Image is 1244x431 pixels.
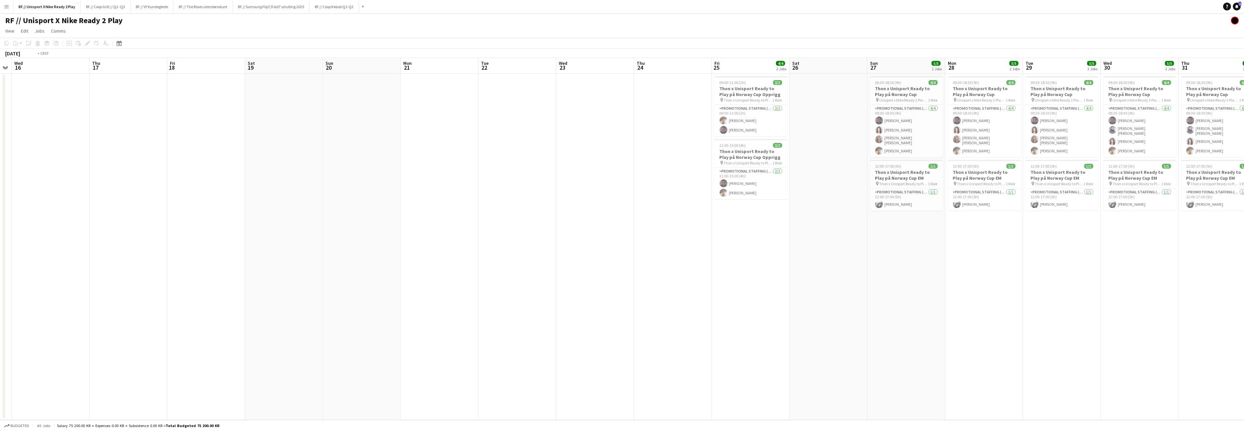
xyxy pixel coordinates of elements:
a: View [3,27,17,35]
span: Budgeted [10,424,29,428]
button: RF // The Roses utendørsstunt [173,0,233,13]
a: Comms [48,27,68,35]
span: Edit [21,28,28,34]
div: [DATE] [5,50,20,57]
a: 1 [1233,3,1241,10]
span: Jobs [35,28,45,34]
button: RF // Unisport X Nike Ready 2 Play [13,0,81,13]
span: 1 [1238,2,1241,6]
button: RF // Coop Kebab Q1-Q2 [310,0,359,13]
button: RF // Coop Grill // Q2 -Q3 [81,0,131,13]
app-user-avatar: Hin Shing Cheung [1231,17,1239,24]
span: All jobs [36,423,51,428]
button: RF // Samsung Flip7/Fold7 utrulling 2025 [233,0,310,13]
span: Comms [51,28,66,34]
div: Salary 75 200.00 KR + Expenses 0.00 KR + Subsistence 0.00 KR = [57,423,219,428]
h1: RF // Unisport X Nike Ready 2 Play [5,16,123,25]
a: Jobs [32,27,47,35]
div: CEST [40,51,49,56]
span: Total Budgeted 75 200.00 KR [166,423,219,428]
a: Edit [18,27,31,35]
span: View [5,28,14,34]
button: RF // VY Kundeglede [131,0,173,13]
button: Budgeted [3,422,30,429]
